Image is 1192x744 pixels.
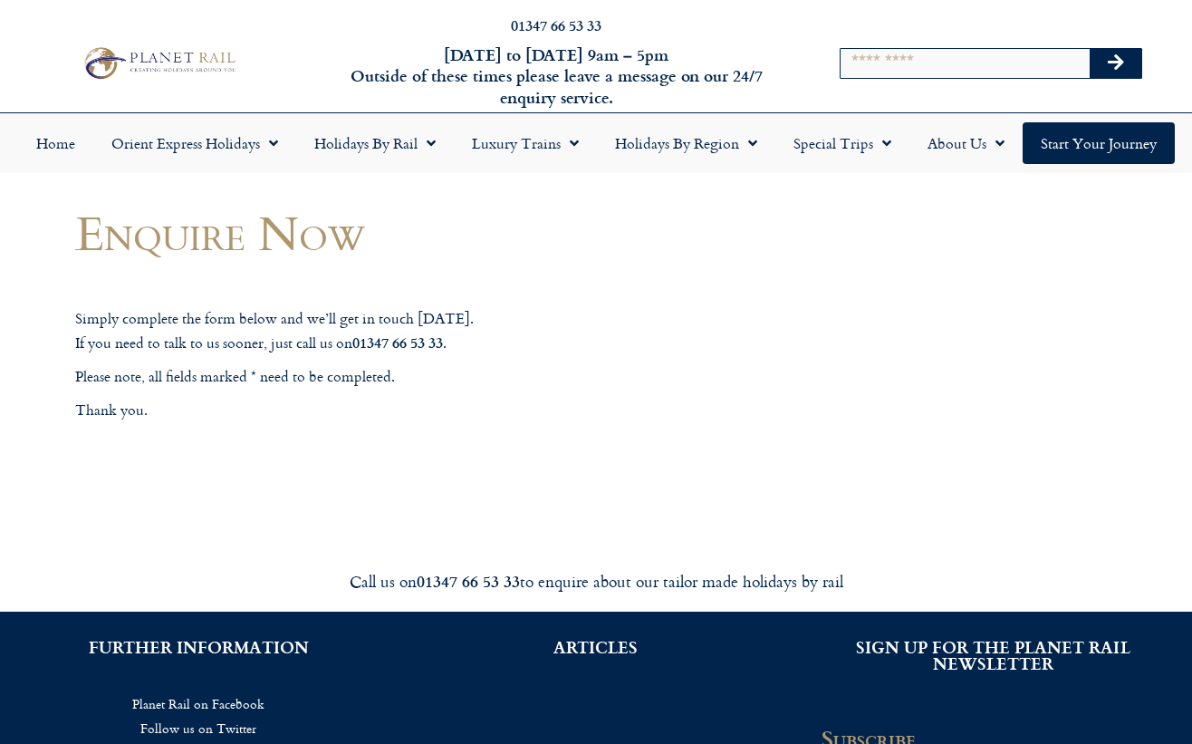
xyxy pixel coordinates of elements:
div: Call us on to enquire about our tailor made holidays by rail [89,571,1103,592]
a: About Us [909,122,1023,164]
button: Search [1090,49,1142,78]
p: Simply complete the form below and we’ll get in touch [DATE]. If you need to talk to us sooner, j... [75,307,755,354]
a: Home [18,122,93,164]
a: Follow us on Twitter [27,716,370,740]
a: Holidays by Rail [296,122,454,164]
a: Orient Express Holidays [93,122,296,164]
a: 01347 66 53 33 [511,14,601,35]
p: Thank you. [75,399,755,422]
h2: ARTICLES [425,639,768,655]
strong: 01347 66 53 33 [417,569,520,593]
strong: 01347 66 53 33 [352,332,443,353]
h1: Enquire Now [75,206,755,259]
a: Holidays by Region [597,122,775,164]
p: Please note, all fields marked * need to be completed. [75,365,755,389]
h6: [DATE] to [DATE] 9am – 5pm Outside of these times please leave a message on our 24/7 enquiry serv... [322,44,790,108]
a: Special Trips [775,122,909,164]
a: Start your Journey [1023,122,1175,164]
a: Planet Rail on Facebook [27,691,370,716]
h2: SIGN UP FOR THE PLANET RAIL NEWSLETTER [822,639,1165,672]
h2: FURTHER INFORMATION [27,639,370,655]
nav: Menu [9,122,1183,164]
a: Luxury Trains [454,122,597,164]
img: Planet Rail Train Holidays Logo [78,43,241,83]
